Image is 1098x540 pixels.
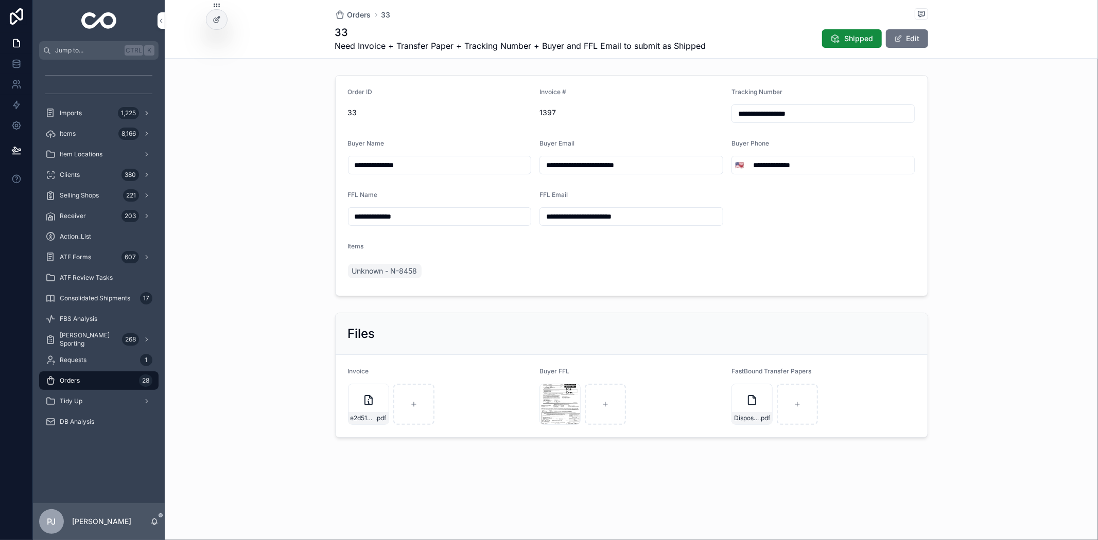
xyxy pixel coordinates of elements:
[60,331,118,348] span: [PERSON_NAME] Sporting
[539,88,566,96] span: Invoice #
[60,418,94,426] span: DB Analysis
[121,210,139,222] div: 203
[351,414,376,422] span: e2d51361-3f97-42bd-a73a-fd33bb078ef5
[39,248,159,266] a: ATF Forms607
[39,310,159,328] a: FBS Analysis
[139,374,152,387] div: 28
[39,289,159,308] a: Consolidated Shipments17
[118,107,139,119] div: 1,225
[122,333,139,346] div: 268
[39,104,159,122] a: Imports1,225
[348,139,385,147] span: Buyer Name
[39,186,159,205] a: Selling Shops221
[118,128,139,140] div: 8,166
[348,326,375,342] h2: Files
[60,397,82,405] span: Tidy Up
[348,264,422,278] a: Unknown - N-8458
[347,10,371,20] span: Orders
[735,160,744,170] span: 🇺🇸
[121,251,139,263] div: 607
[60,130,76,138] span: Items
[125,45,143,56] span: Ctrl
[335,40,706,52] span: Need Invoice + Transfer Paper + Tracking Number + Buyer and FFL Email to submit as Shipped
[60,191,99,200] span: Selling Shops
[348,242,364,250] span: Items
[39,145,159,164] a: Item Locations
[335,10,371,20] a: Orders
[81,12,117,29] img: App logo
[39,392,159,410] a: Tidy Up
[39,227,159,246] a: Action_List
[60,294,130,302] span: Consolidated Shipments
[60,171,80,179] span: Clients
[47,515,56,528] span: PJ
[39,124,159,143] a: Items8,166
[732,156,747,174] button: Select Button
[39,330,159,349] a: [PERSON_NAME] Sporting268
[335,25,706,40] h1: 33
[539,107,723,118] span: 1397
[39,41,159,60] button: Jump to...CtrlK
[33,60,165,444] div: scrollable content
[731,139,769,147] span: Buyer Phone
[60,376,80,385] span: Orders
[539,191,568,199] span: FFL Email
[845,33,874,44] span: Shipped
[60,212,86,220] span: Receiver
[60,109,82,117] span: Imports
[55,46,120,55] span: Jump to...
[348,88,373,96] span: Order ID
[39,207,159,225] a: Receiver203
[121,169,139,181] div: 380
[60,356,86,364] span: Requests
[539,367,569,375] span: Buyer FFL
[539,139,574,147] span: Buyer Email
[348,367,369,375] span: Invoice
[731,88,782,96] span: Tracking Number
[140,292,152,304] div: 17
[39,351,159,369] a: Requests1
[39,166,159,184] a: Clients380
[348,107,532,118] span: 33
[39,412,159,431] a: DB Analysis
[348,191,378,199] span: FFL Name
[886,29,928,48] button: Edit
[60,315,97,323] span: FBS Analysis
[145,46,153,55] span: K
[39,371,159,390] a: Orders28
[381,10,391,20] a: 33
[60,232,91,241] span: Action_List
[759,414,770,422] span: .pdf
[822,29,882,48] button: Shipped
[352,266,417,276] span: Unknown - N-8458
[60,253,91,261] span: ATF Forms
[376,414,387,422] span: .pdf
[39,268,159,287] a: ATF Review Tasks
[734,414,759,422] span: Disposition Receipt - FastBound
[140,354,152,366] div: 1
[123,189,139,202] div: 221
[60,274,113,282] span: ATF Review Tasks
[72,516,131,527] p: [PERSON_NAME]
[60,150,102,158] span: Item Locations
[731,367,811,375] span: FastBound Transfer Papers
